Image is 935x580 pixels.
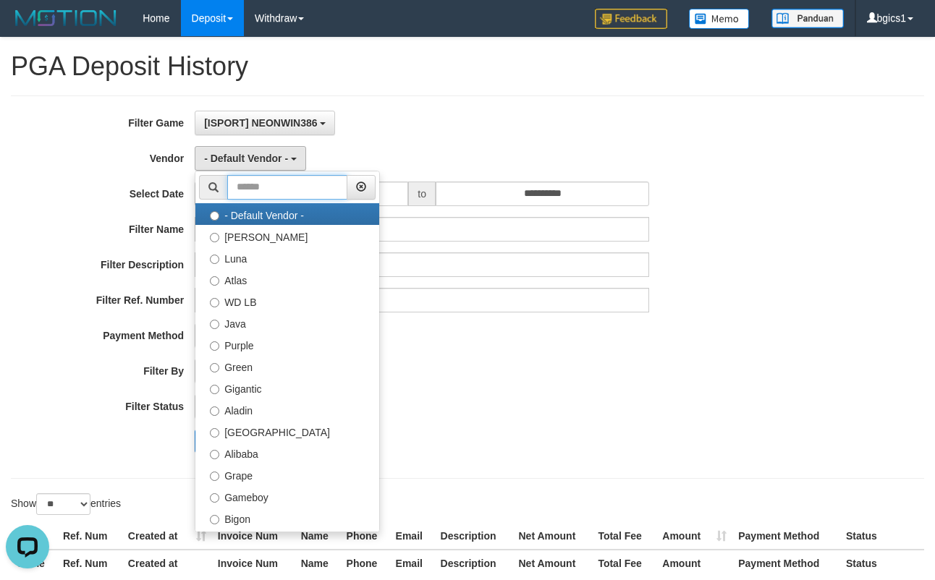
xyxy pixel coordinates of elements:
th: Description [435,523,513,550]
button: Open LiveChat chat widget [6,6,49,49]
label: Bigon [195,507,379,529]
input: Bigon [210,515,219,524]
th: Status [840,523,924,550]
input: [PERSON_NAME] [210,233,219,242]
label: Alibaba [195,442,379,464]
th: Ref. Num [57,550,122,576]
th: Phone [341,550,390,576]
input: Green [210,363,219,372]
th: Invoice Num [212,523,295,550]
input: Aladin [210,406,219,416]
label: Grape [195,464,379,485]
button: [ISPORT] NEONWIN386 [195,111,335,135]
input: Gigantic [210,385,219,394]
th: Email [390,523,435,550]
label: Luna [195,247,379,268]
label: Java [195,312,379,333]
input: Grape [210,472,219,481]
span: [ISPORT] NEONWIN386 [204,117,317,129]
th: Phone [341,523,390,550]
input: [GEOGRAPHIC_DATA] [210,428,219,438]
input: WD LB [210,298,219,307]
th: Created at [122,550,212,576]
span: - Default Vendor - [204,153,288,164]
button: - Default Vendor - [195,146,306,171]
img: MOTION_logo.png [11,7,121,29]
input: Gameboy [210,493,219,503]
th: Amount [656,523,732,550]
input: Alibaba [210,450,219,459]
label: Gigantic [195,377,379,398]
label: - Default Vendor - [195,203,379,225]
th: Total Fee [592,523,656,550]
th: Status [840,550,924,576]
input: Atlas [210,276,219,286]
label: WD LB [195,290,379,312]
input: Java [210,320,219,329]
th: Amount [656,550,732,576]
h1: PGA Deposit History [11,52,924,81]
label: Green [195,355,379,377]
th: Description [435,550,513,576]
img: Feedback.jpg [595,9,667,29]
label: Aladin [195,398,379,420]
th: Total Fee [592,550,656,576]
label: Gameboy [195,485,379,507]
input: Purple [210,341,219,351]
th: Net Amount [512,523,592,550]
th: Payment Method [732,550,840,576]
th: Net Amount [512,550,592,576]
th: Payment Method [732,523,840,550]
label: Atlas [195,268,379,290]
input: Luna [210,255,219,264]
select: Showentries [36,493,90,515]
label: Allstar [195,529,379,550]
label: [PERSON_NAME] [195,225,379,247]
th: Name [295,523,341,550]
th: Email [390,550,435,576]
th: Invoice Num [212,550,295,576]
input: - Default Vendor - [210,211,219,221]
label: [GEOGRAPHIC_DATA] [195,420,379,442]
th: Ref. Num [57,523,122,550]
th: Name [295,550,341,576]
label: Purple [195,333,379,355]
label: Show entries [11,493,121,515]
img: Button%20Memo.svg [689,9,750,29]
span: to [408,182,436,206]
img: panduan.png [771,9,844,28]
th: Created at [122,523,212,550]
